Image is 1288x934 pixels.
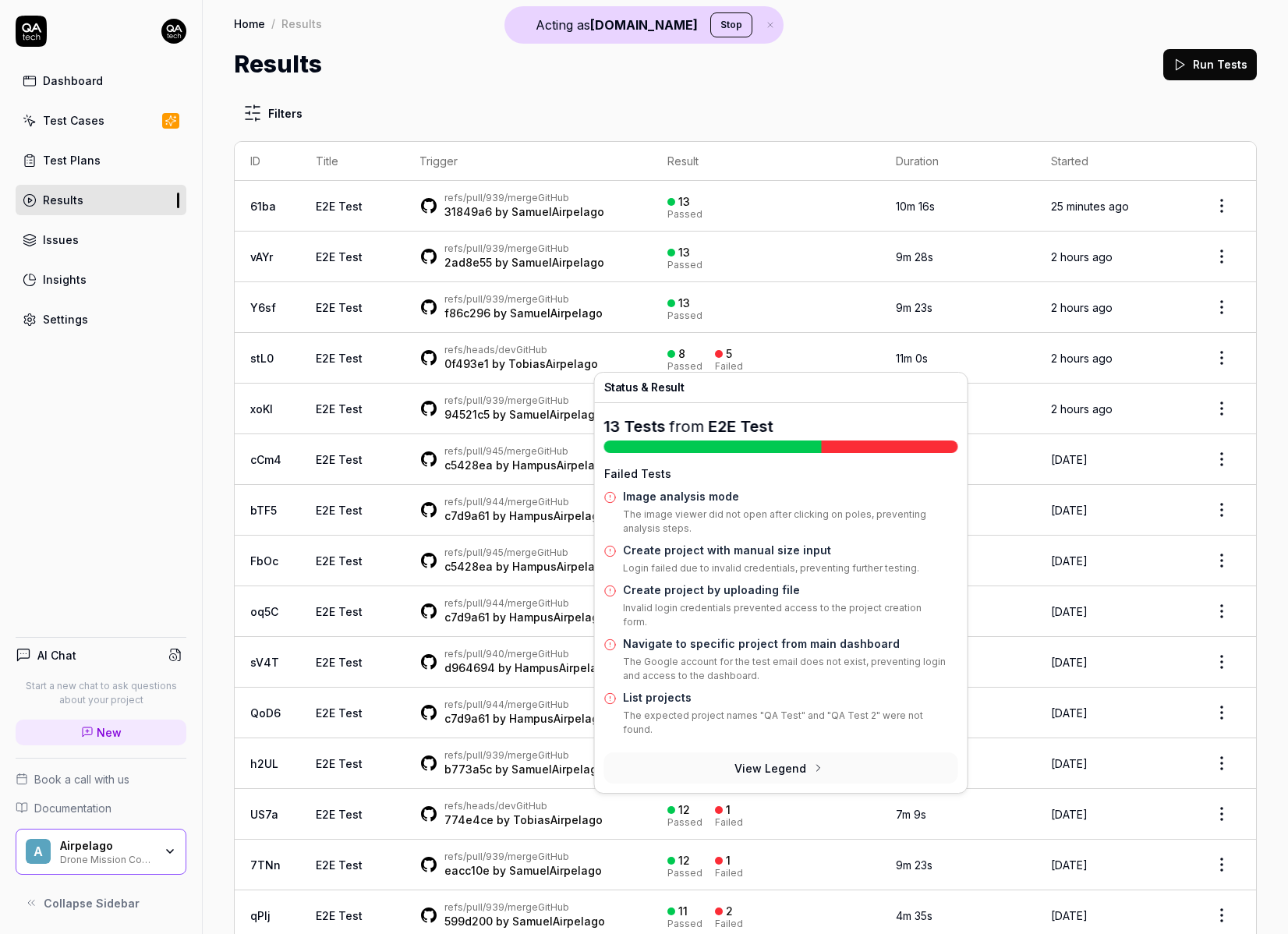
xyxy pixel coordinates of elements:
[250,200,276,213] a: 61ba
[623,508,958,542] p: The image viewer did not open after clicking on poles, preventing analysis steps.
[511,762,604,776] a: SamuelAirpelago
[16,679,186,707] p: Start a new chat to ask questions about your project
[623,637,900,650] a: Navigate to specific project from main dashboard
[1051,909,1088,922] time: [DATE]
[316,605,363,618] a: E2E Test
[1051,605,1088,618] time: [DATE]
[678,246,690,260] div: 13
[300,142,404,181] th: Title
[316,909,363,922] a: E2E Test
[444,699,606,711] div: GitHub
[444,762,492,776] a: b773a5c
[444,344,598,356] div: GitHub
[715,869,743,878] div: Failed
[515,661,611,674] a: HampusAirpelago
[1035,142,1187,181] th: Started
[316,250,363,264] a: E2E Test
[509,712,606,725] a: HampusAirpelago
[250,858,281,872] a: 7TNn
[509,509,606,522] a: HampusAirpelago
[726,904,733,918] div: 2
[16,887,186,918] button: Collapse Sidebar
[604,752,958,784] button: View Legend
[1051,352,1113,365] time: 2 hours ago
[896,808,926,821] time: 7m 9s
[250,605,278,618] a: oq5C
[512,915,605,928] a: SamuelAirpelago
[404,142,652,181] th: Trigger
[444,192,538,203] a: refs/pull/939/merge
[1051,402,1113,416] time: 2 hours ago
[444,242,604,255] div: GitHub
[667,869,702,878] div: Passed
[880,142,1035,181] th: Duration
[444,394,602,407] div: GitHub
[1051,808,1088,821] time: [DATE]
[316,200,363,213] a: E2E Test
[250,250,273,264] a: vAYr
[444,547,609,559] div: GitHub
[444,915,493,928] a: 599d200
[444,864,490,877] a: eacc10e
[444,293,603,306] div: GitHub
[509,408,602,421] a: SamuelAirpelago
[678,347,685,361] div: 8
[250,757,278,770] a: h2UL
[316,453,363,466] a: E2E Test
[444,610,606,625] div: by
[726,347,732,361] div: 5
[1163,49,1257,80] button: Run Tests
[43,112,104,129] div: Test Cases
[97,724,122,741] span: New
[513,813,603,826] a: TobiasAirpelago
[623,691,692,704] a: List projects
[1051,200,1129,213] time: 25 minutes ago
[444,851,538,862] a: refs/pull/939/merge
[34,800,111,816] span: Documentation
[444,813,494,826] a: 774e4ce
[16,145,186,175] a: Test Plans
[16,264,186,295] a: Insights
[710,12,752,37] button: Stop
[444,762,604,777] div: by
[1051,706,1088,720] time: [DATE]
[16,105,186,136] a: Test Cases
[43,152,101,168] div: Test Plans
[26,839,51,864] span: A
[444,800,516,812] a: refs/heads/dev
[444,699,538,710] a: refs/pull/944/merge
[250,453,281,466] a: cCm4
[444,192,604,204] div: GitHub
[316,301,363,314] a: E2E Test
[1051,757,1088,770] time: [DATE]
[896,352,928,365] time: 11m 0s
[444,408,490,421] a: 94521c5
[511,205,604,218] a: SamuelAirpelago
[1051,504,1088,517] time: [DATE]
[44,895,140,911] span: Collapse Sidebar
[604,459,958,482] h4: Failed Tests
[1051,656,1088,669] time: [DATE]
[444,712,490,725] a: c7d9a61
[444,293,538,305] a: refs/pull/939/merge
[316,504,363,517] a: E2E Test
[444,711,606,727] div: by
[444,851,602,863] div: GitHub
[60,852,154,865] div: Drone Mission Control
[161,19,186,44] img: 7ccf6c19-61ad-4a6c-8811-018b02a1b829.jpg
[678,296,690,310] div: 13
[623,490,739,503] a: Image analysis mode
[444,344,516,356] a: refs/heads/dev
[444,255,604,271] div: by
[60,839,154,853] div: Airpelago
[512,560,609,573] a: HampusAirpelago
[444,458,609,473] div: by
[444,547,537,558] a: refs/pull/945/merge
[678,195,690,209] div: 13
[623,601,958,635] p: Invalid login credentials prevented access to the project creation form.
[623,655,958,689] p: The Google account for the test email does not exist, preventing login and access to the dashboard.
[444,800,603,812] div: GitHub
[250,402,273,416] a: xoKI
[234,47,322,82] h1: Results
[16,225,186,255] a: Issues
